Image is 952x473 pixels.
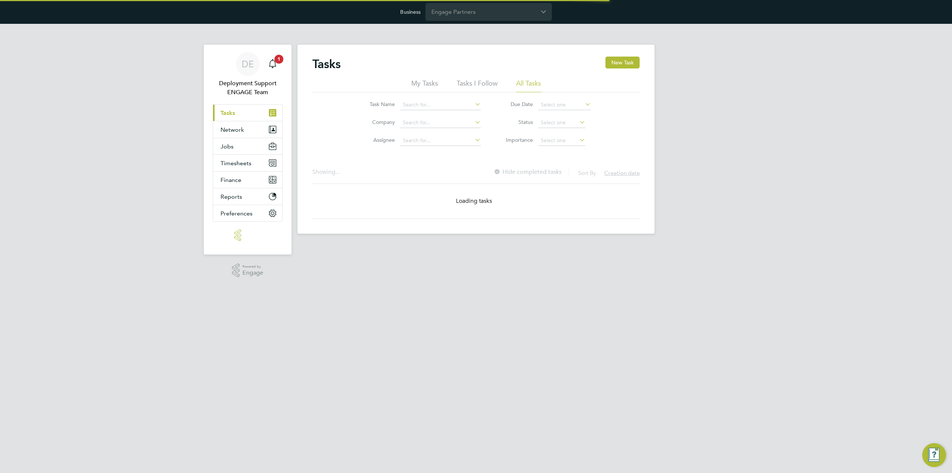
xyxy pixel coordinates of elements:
span: Powered by [242,263,263,270]
li: Tasks I Follow [457,79,498,92]
li: My Tasks [411,79,438,92]
span: 1 [274,55,283,64]
button: New Task [605,57,640,68]
input: Select one [538,100,591,110]
a: DEDeployment Support ENGAGE Team [213,52,283,97]
span: Engage [242,270,263,276]
span: Preferences [221,210,253,217]
button: Network [213,121,282,138]
input: Search for... [400,135,481,146]
label: Sort By [578,169,596,176]
label: Importance [499,137,533,143]
span: Network [221,126,244,133]
label: Task Name [361,101,395,108]
div: Showing [312,168,341,176]
span: Loading tasks [456,197,493,205]
label: Company [361,119,395,125]
a: Powered byEngage [232,263,264,278]
nav: Main navigation [204,45,292,255]
a: 1 [265,52,280,76]
button: Reports [213,188,282,205]
label: Business [400,9,421,15]
button: Preferences [213,205,282,221]
input: Select one [538,135,585,146]
span: ... [335,168,340,176]
span: Reports [221,193,242,200]
img: engage-logo-retina.png [234,229,261,241]
label: Hide completed tasks [493,168,562,176]
span: Finance [221,176,241,183]
label: Status [499,119,533,125]
span: Timesheets [221,160,251,167]
span: Tasks [221,109,235,116]
button: Finance [213,172,282,188]
label: Due Date [499,101,533,108]
h2: Tasks [312,57,341,71]
span: Jobs [221,143,234,150]
input: Search for... [400,118,481,128]
a: Tasks [213,105,282,121]
span: DE [242,59,254,69]
label: Assignee [361,137,395,143]
span: Creation date [604,169,640,176]
a: Go to home page [213,229,283,241]
input: Select one [538,118,585,128]
button: Jobs [213,138,282,154]
input: Search for... [400,100,481,110]
span: Deployment Support ENGAGE Team [213,79,283,97]
li: All Tasks [516,79,541,92]
button: Engage Resource Center [922,443,946,467]
button: Timesheets [213,155,282,171]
